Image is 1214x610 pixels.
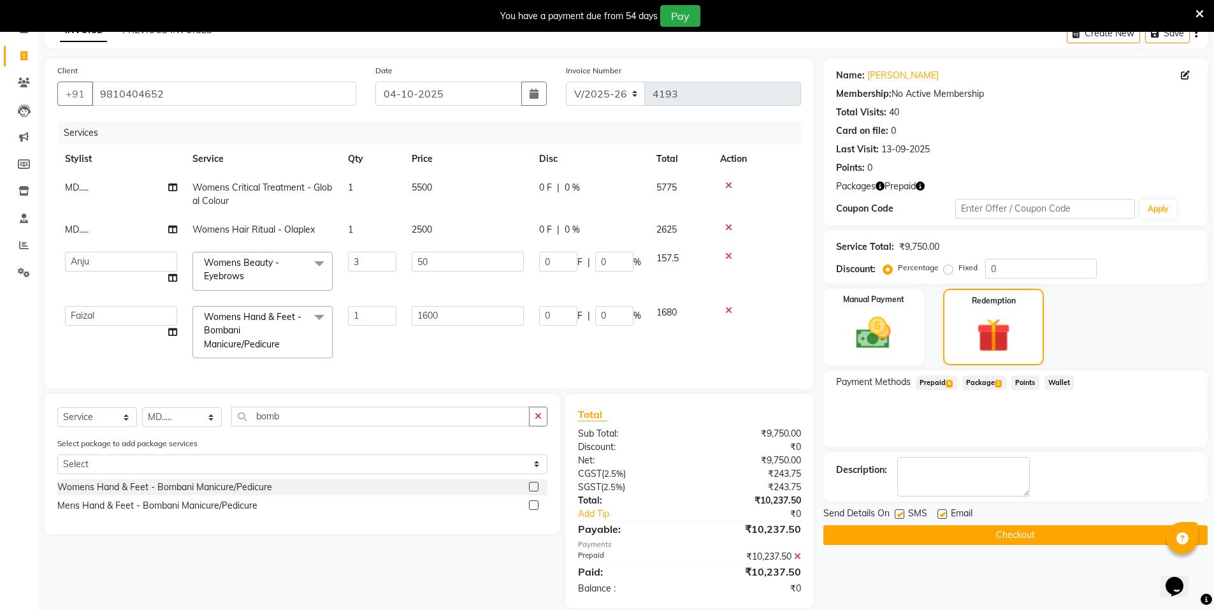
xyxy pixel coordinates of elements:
[348,182,353,193] span: 1
[375,65,393,76] label: Date
[836,124,888,138] div: Card on file:
[867,161,872,175] div: 0
[951,507,972,523] span: Email
[500,10,658,23] div: You have a payment due from 54 days
[836,87,1195,101] div: No Active Membership
[690,440,811,454] div: ₹0
[1011,375,1039,390] span: Points
[565,223,580,236] span: 0 %
[836,240,894,254] div: Service Total:
[908,507,927,523] span: SMS
[867,69,939,82] a: [PERSON_NAME]
[280,338,285,350] a: x
[568,582,690,595] div: Balance :
[578,539,800,550] div: Payments
[690,481,811,494] div: ₹243.75
[577,309,582,323] span: F
[566,65,621,76] label: Invoice Number
[836,87,892,101] div: Membership:
[192,224,315,235] span: Womens Hair Ritual - Olaplex
[539,223,552,236] span: 0 F
[898,262,939,273] label: Percentage
[710,507,811,521] div: ₹0
[340,145,404,173] th: Qty
[578,468,602,479] span: CGST
[568,427,690,440] div: Sub Total:
[962,375,1006,390] span: Package
[57,438,198,449] label: Select package to add package services
[916,375,957,390] span: Prepaid
[603,482,623,492] span: 2.5%
[946,380,953,388] span: 4
[885,180,916,193] span: Prepaid
[568,521,690,537] div: Payable:
[972,295,1016,307] label: Redemption
[690,427,811,440] div: ₹9,750.00
[690,564,811,579] div: ₹10,237.50
[690,550,811,563] div: ₹10,237.50
[57,82,93,106] button: +91
[690,454,811,467] div: ₹9,750.00
[836,463,887,477] div: Description:
[57,145,185,173] th: Stylist
[836,202,956,215] div: Coupon Code
[656,252,679,264] span: 157.5
[690,521,811,537] div: ₹10,237.50
[568,467,690,481] div: ( )
[845,313,902,353] img: _cash.svg
[568,481,690,494] div: ( )
[412,224,432,235] span: 2500
[712,145,801,173] th: Action
[578,408,607,421] span: Total
[231,407,530,426] input: Search or Scan
[57,65,78,76] label: Client
[690,467,811,481] div: ₹243.75
[578,481,601,493] span: SGST
[412,182,432,193] span: 5500
[604,468,623,479] span: 2.5%
[65,182,89,193] span: MD.....
[633,256,641,269] span: %
[204,311,301,350] span: Womens Hand & Feet - Bombani Manicure/Pedicure
[995,380,1002,388] span: 2
[185,145,340,173] th: Service
[1160,559,1201,597] iframe: chat widget
[656,307,677,318] span: 1680
[588,309,590,323] span: |
[565,181,580,194] span: 0 %
[577,256,582,269] span: F
[244,270,250,282] a: x
[690,582,811,595] div: ₹0
[656,224,677,235] span: 2625
[57,499,257,512] div: Mens Hand & Feet - Bombani Manicure/Pedicure
[57,481,272,494] div: Womens Hand & Feet - Bombani Manicure/Pedicure
[633,309,641,323] span: %
[823,507,890,523] span: Send Details On
[404,145,531,173] th: Price
[92,82,356,106] input: Search by Name/Mobile/Email/Code
[899,240,939,254] div: ₹9,750.00
[836,69,865,82] div: Name:
[192,182,332,207] span: Womens Critical Treatment - Global Colour
[1067,24,1140,43] button: Create New
[557,223,560,236] span: |
[59,121,811,145] div: Services
[843,294,904,305] label: Manual Payment
[65,224,89,235] span: MD.....
[836,106,886,119] div: Total Visits:
[1044,375,1074,390] span: Wallet
[557,181,560,194] span: |
[836,143,879,156] div: Last Visit:
[836,180,876,193] span: Packages
[966,314,1021,356] img: _gift.svg
[836,161,865,175] div: Points:
[348,224,353,235] span: 1
[690,494,811,507] div: ₹10,237.50
[568,440,690,454] div: Discount:
[1145,24,1190,43] button: Save
[881,143,930,156] div: 13-09-2025
[649,145,712,173] th: Total
[656,182,677,193] span: 5775
[588,256,590,269] span: |
[660,5,700,27] button: Pay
